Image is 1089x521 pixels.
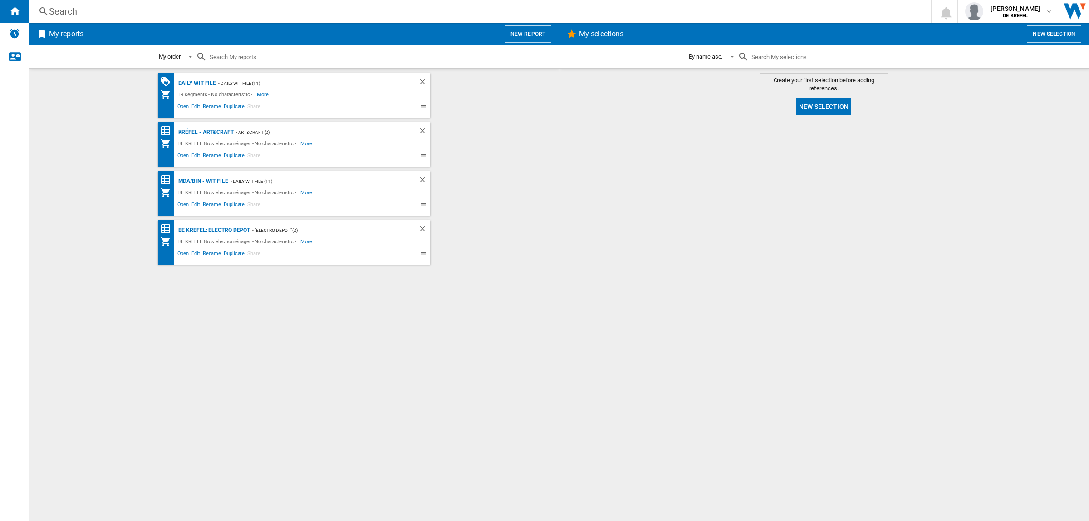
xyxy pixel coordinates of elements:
[222,151,246,162] span: Duplicate
[190,102,201,113] span: Edit
[201,249,222,260] span: Rename
[160,236,176,247] div: My Assortment
[9,28,20,39] img: alerts-logo.svg
[47,25,85,43] h2: My reports
[160,76,176,88] div: PROMOTIONS Matrix
[216,78,400,89] div: - Daily WIT file (11)
[176,225,250,236] div: BE KREFEL: Electro depot
[577,25,625,43] h2: My selections
[1003,13,1028,19] b: BE KREFEL
[190,200,201,211] span: Edit
[49,5,907,18] div: Search
[234,127,400,138] div: - Art&Craft (2)
[176,127,234,138] div: Krëfel - Art&Craft
[246,151,262,162] span: Share
[176,151,191,162] span: Open
[176,176,228,187] div: MDA/BIN - WIT file
[418,225,430,236] div: Delete
[176,78,216,89] div: Daily WIT file
[222,200,246,211] span: Duplicate
[160,174,176,186] div: Price Matrix
[176,200,191,211] span: Open
[222,249,246,260] span: Duplicate
[176,236,301,247] div: BE KREFEL:Gros electroménager - No characteristic -
[257,89,270,100] span: More
[160,125,176,137] div: Price Matrix
[505,25,551,43] button: New report
[796,98,851,115] button: New selection
[176,102,191,113] span: Open
[250,225,400,236] div: - "Electro depot" (2)
[176,138,301,149] div: BE KREFEL:Gros electroménager - No characteristic -
[159,53,181,60] div: My order
[176,89,257,100] div: 19 segments - No characteristic -
[160,138,176,149] div: My Assortment
[689,53,723,60] div: By name asc.
[300,187,314,198] span: More
[201,200,222,211] span: Rename
[749,51,960,63] input: Search My selections
[222,102,246,113] span: Duplicate
[207,51,430,63] input: Search My reports
[190,249,201,260] span: Edit
[300,138,314,149] span: More
[1027,25,1081,43] button: New selection
[965,2,983,20] img: profile.jpg
[160,89,176,100] div: My Assortment
[190,151,201,162] span: Edit
[418,78,430,89] div: Delete
[228,176,400,187] div: - Daily WIT file (11)
[201,102,222,113] span: Rename
[176,187,301,198] div: BE KREFEL:Gros electroménager - No characteristic -
[176,249,191,260] span: Open
[246,249,262,260] span: Share
[418,127,430,138] div: Delete
[300,236,314,247] span: More
[246,102,262,113] span: Share
[246,200,262,211] span: Share
[160,187,176,198] div: My Assortment
[418,176,430,187] div: Delete
[201,151,222,162] span: Rename
[160,223,176,235] div: Price Matrix
[991,4,1040,13] span: [PERSON_NAME]
[760,76,888,93] span: Create your first selection before adding references.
